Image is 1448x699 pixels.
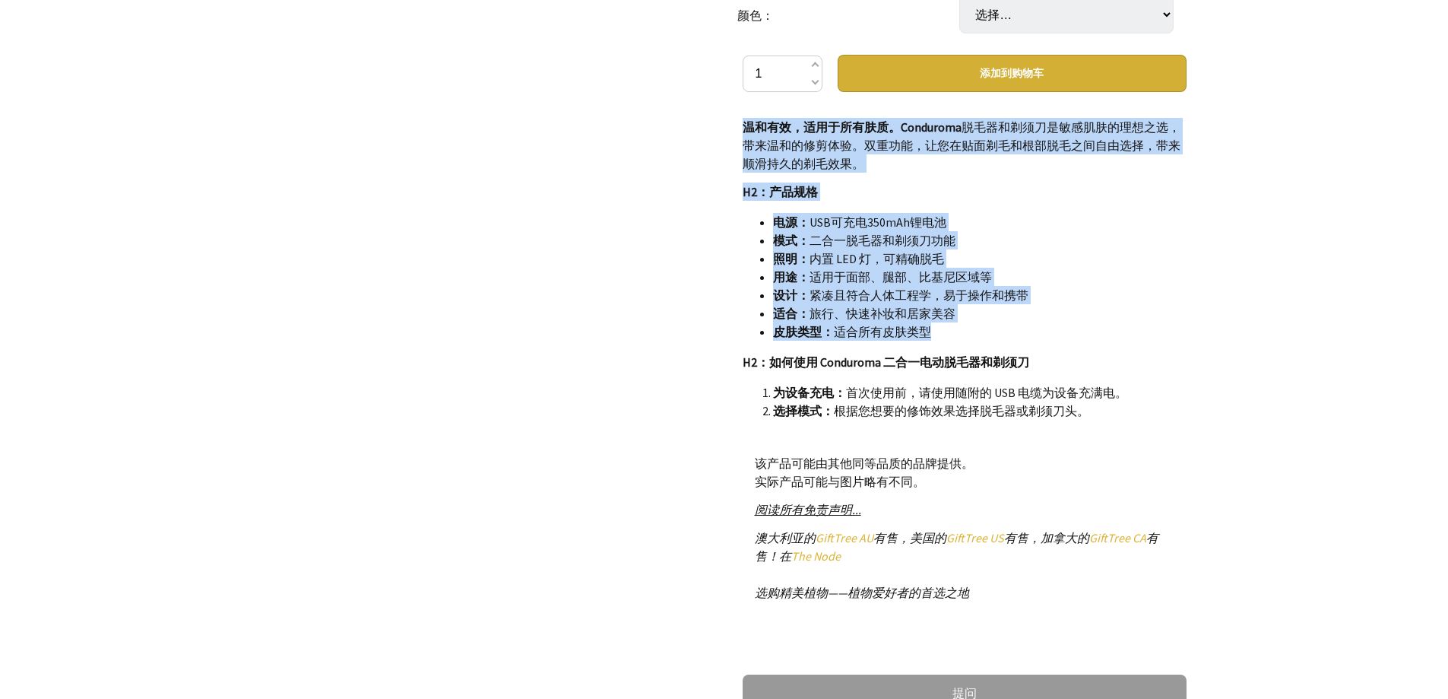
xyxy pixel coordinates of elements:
[810,306,955,321] font: 旅行、快速补妆和居家美容
[743,673,767,688] font: 提问
[743,354,1029,370] font: H2：如何使用 Conduroma 二合一电动脱毛器和剃须刀
[773,251,810,266] font: 照明：
[755,502,861,517] a: 阅读所有免责声明...
[810,251,944,266] font: 内置 LED 灯，可精确脱毛
[834,324,931,339] font: 适合所有皮肤类型
[755,530,1158,564] font: 有售！在
[773,306,810,321] font: 适合：
[1004,530,1089,545] font: 有售，加拿大的
[773,269,810,284] font: 用途：
[743,119,962,135] font: 温和有效，适用于所有肤质。Conduroma
[980,66,1044,80] font: 添加到购物车
[946,530,1004,545] a: GiftTree US
[838,55,1187,92] button: 添加到购物车
[828,585,969,600] font: ——植物爱好者的首选之地
[755,456,974,471] font: 该产品可能由其他同等品质的品牌提供。
[773,233,810,248] font: 模式：
[816,530,873,545] a: GiftTree AU
[773,385,846,400] font: 为设备充电：
[810,269,992,284] font: 适用于面部、腿部、比基尼区域等
[810,214,946,230] font: USB可充电350mAh锂电池
[743,119,1180,171] font: 脱毛器和剃须刀是敏感肌肤的理想之选，带来温和的修剪体验。双重功能，让您在贴面剃毛和根部脱毛之间自由选择，带来顺滑持久的剃毛效果。
[755,474,925,489] font: 实际产品可能与图片略有不同。
[810,288,1028,303] font: 紧凑且符合人体工程学，易于操作和携带
[743,184,818,199] font: H2：产品规格
[846,385,1127,400] font: 首次使用前，请使用随附的 USB 电缆为设备充满电。
[791,548,841,564] a: The Node
[773,403,834,418] font: 选择模式：
[773,214,810,230] font: 电源：
[773,324,834,339] font: 皮肤类型：
[810,233,955,248] font: 二合一脱毛器和剃须刀功能
[834,403,1089,418] font: 根据您想要的修饰效果选择脱毛器或剃须刀头。
[755,530,816,545] font: 澳大利亚的
[737,8,774,24] font: 颜色：
[755,585,828,600] font: 选购精美植物
[1089,530,1146,545] a: GiftTree CA
[873,530,946,545] font: 有售，美国的
[773,288,810,303] font: 设计：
